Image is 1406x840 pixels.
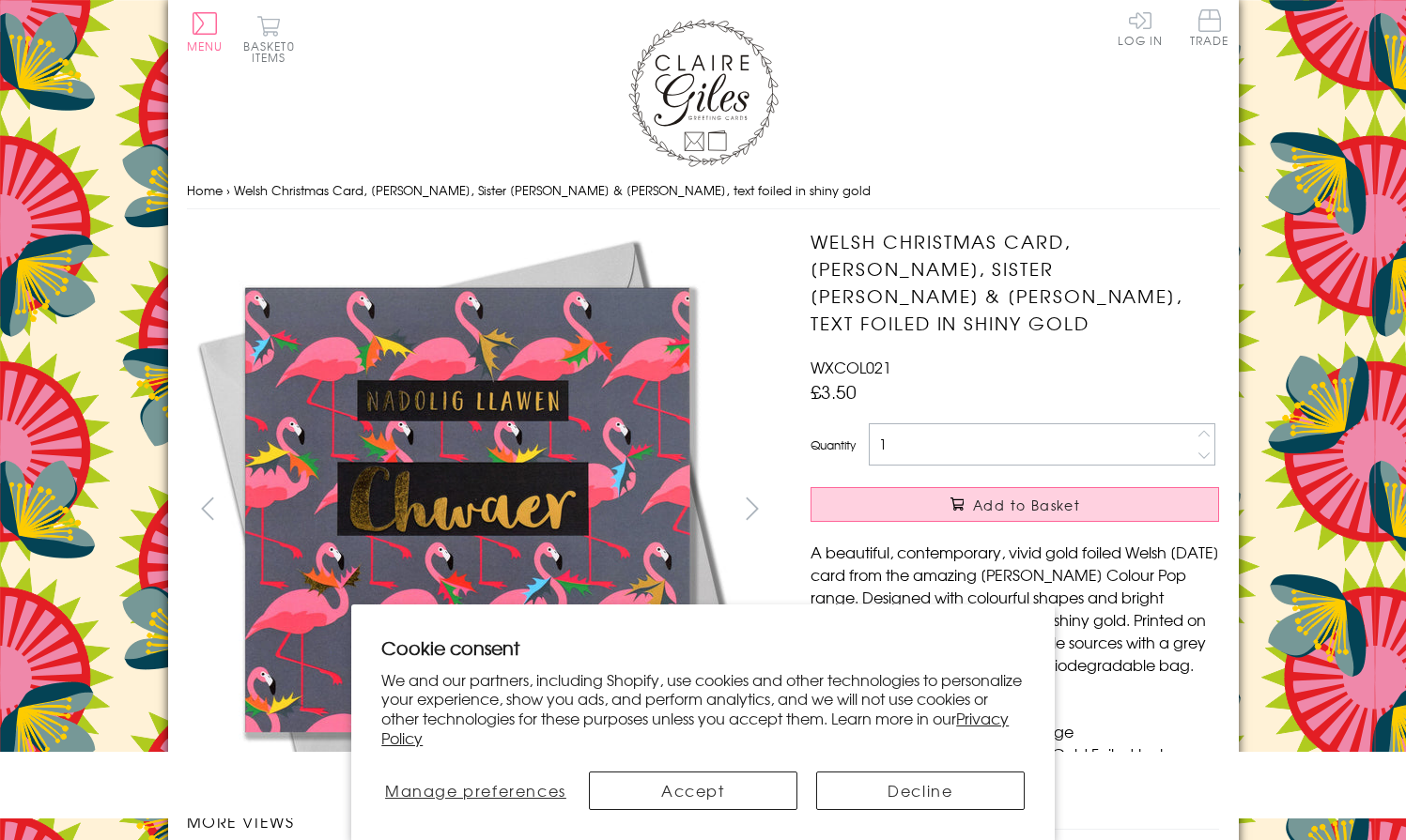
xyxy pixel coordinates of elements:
[187,12,224,52] button: Menu
[187,38,224,54] span: Menu
[973,496,1080,514] span: Add to Basket
[234,181,871,199] span: Welsh Christmas Card, [PERSON_NAME], Sister [PERSON_NAME] & [PERSON_NAME], text foiled in shiny gold
[1118,9,1163,46] a: Log In
[811,228,1219,336] h1: Welsh Christmas Card, [PERSON_NAME], Sister [PERSON_NAME] & [PERSON_NAME], text foiled in shiny gold
[187,228,750,791] img: Welsh Christmas Card, Chwaer, Sister Flamingoes & Holly, text foiled in shiny gold
[252,38,295,66] span: 0 items
[381,634,1025,661] h2: Cookie consent
[628,19,779,167] img: Claire Giles Greetings Cards
[381,707,1009,749] a: Privacy Policy
[381,771,569,810] button: Manage preferences
[226,181,230,199] span: ›
[731,487,773,529] button: next
[811,378,857,405] span: £3.50
[816,771,1025,810] button: Decline
[243,15,295,63] button: Basket0 items
[1190,9,1229,46] span: Trade
[811,487,1219,522] button: Add to Basket
[187,181,223,199] a: Home
[187,172,1220,210] nav: breadcrumbs
[811,356,891,378] span: WXCOL021
[811,436,856,453] label: Quantity
[1190,9,1229,50] a: Trade
[187,810,774,832] h3: More views
[381,670,1025,748] p: We and our partners, including Shopify, use cookies and other technologies to personalize your ex...
[811,541,1219,676] p: A beautiful, contemporary, vivid gold foiled Welsh [DATE] card from the amazing [PERSON_NAME] Col...
[187,487,229,529] button: prev
[589,771,797,810] button: Accept
[385,779,566,802] span: Manage preferences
